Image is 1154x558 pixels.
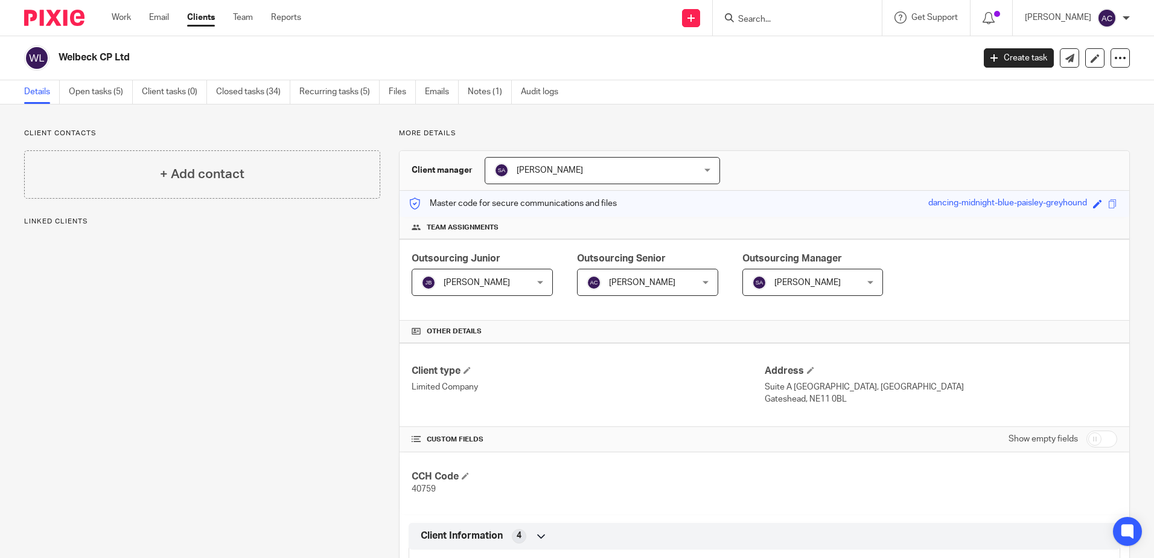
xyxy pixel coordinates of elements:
[412,470,764,483] h4: CCH Code
[984,48,1054,68] a: Create task
[233,11,253,24] a: Team
[609,278,675,287] span: [PERSON_NAME]
[774,278,841,287] span: [PERSON_NAME]
[911,13,958,22] span: Get Support
[149,11,169,24] a: Email
[24,129,380,138] p: Client contacts
[425,80,459,104] a: Emails
[271,11,301,24] a: Reports
[69,80,133,104] a: Open tasks (5)
[1009,433,1078,445] label: Show empty fields
[444,278,510,287] span: [PERSON_NAME]
[299,80,380,104] a: Recurring tasks (5)
[412,381,764,393] p: Limited Company
[187,11,215,24] a: Clients
[216,80,290,104] a: Closed tasks (34)
[160,165,244,184] h4: + Add contact
[765,381,1117,393] p: Suite A [GEOGRAPHIC_DATA], [GEOGRAPHIC_DATA]
[517,166,583,175] span: [PERSON_NAME]
[412,485,436,493] span: 40759
[399,129,1130,138] p: More details
[928,197,1087,211] div: dancing-midnight-blue-paisley-greyhound
[389,80,416,104] a: Files
[468,80,512,104] a: Notes (1)
[427,223,499,232] span: Team assignments
[737,14,846,25] input: Search
[142,80,207,104] a: Client tasks (0)
[112,11,131,24] a: Work
[765,365,1117,377] h4: Address
[59,51,784,64] h2: Welbeck CP Ltd
[412,164,473,176] h3: Client manager
[24,45,49,71] img: svg%3E
[587,275,601,290] img: svg%3E
[412,365,764,377] h4: Client type
[24,10,84,26] img: Pixie
[421,530,503,542] span: Client Information
[1097,8,1117,28] img: svg%3E
[421,275,436,290] img: svg%3E
[412,254,500,263] span: Outsourcing Junior
[427,327,482,336] span: Other details
[765,393,1117,405] p: Gateshead, NE11 0BL
[409,197,617,210] p: Master code for secure communications and files
[577,254,666,263] span: Outsourcing Senior
[521,80,567,104] a: Audit logs
[24,217,380,226] p: Linked clients
[517,530,521,542] span: 4
[1025,11,1091,24] p: [PERSON_NAME]
[24,80,60,104] a: Details
[494,163,509,178] img: svg%3E
[752,275,767,290] img: svg%3E
[742,254,842,263] span: Outsourcing Manager
[412,435,764,444] h4: CUSTOM FIELDS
